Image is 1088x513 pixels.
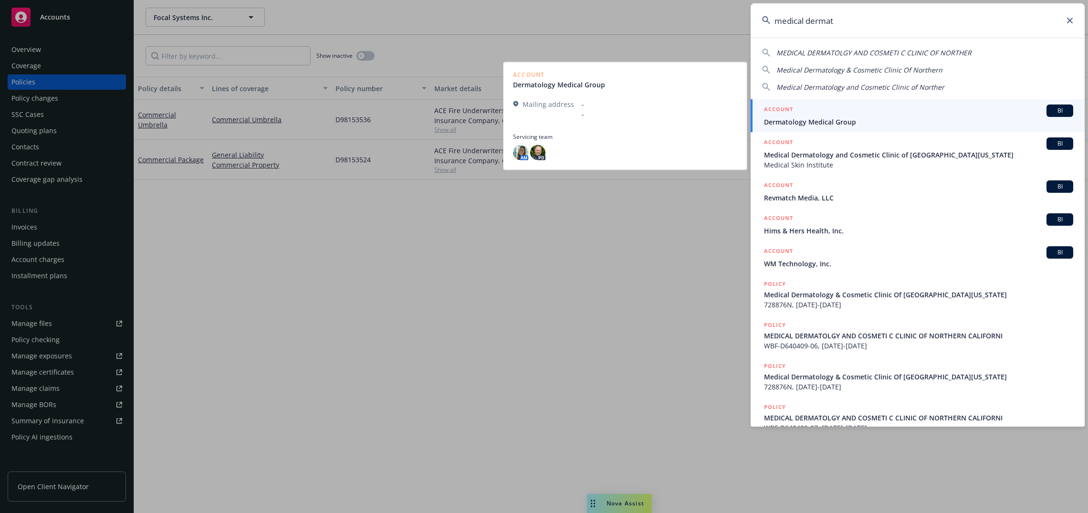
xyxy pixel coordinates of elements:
span: WM Technology, Inc. [764,259,1073,269]
span: Medical Dermatology & Cosmetic Clinic Of [GEOGRAPHIC_DATA][US_STATE] [764,290,1073,300]
a: ACCOUNTBIDermatology Medical Group [751,99,1085,132]
span: BI [1050,139,1069,148]
a: POLICYMedical Dermatology & Cosmetic Clinic Of [GEOGRAPHIC_DATA][US_STATE]728876N, [DATE]-[DATE] [751,274,1085,315]
h5: ACCOUNT [764,105,793,116]
span: Medical Dermatology and Cosmetic Clinic of [GEOGRAPHIC_DATA][US_STATE] [764,150,1073,160]
span: Medical Dermatology & Cosmetic Clinic Of [GEOGRAPHIC_DATA][US_STATE] [764,372,1073,382]
span: 728876N, [DATE]-[DATE] [764,382,1073,392]
span: Medical Skin Institute [764,160,1073,170]
span: Hims & Hers Health, Inc. [764,226,1073,236]
a: POLICYMedical Dermatology & Cosmetic Clinic Of [GEOGRAPHIC_DATA][US_STATE]728876N, [DATE]-[DATE] [751,356,1085,397]
h5: POLICY [764,402,786,412]
span: Medical Dermatology and Cosmetic Clinic of Norther [776,83,944,92]
h5: POLICY [764,320,786,330]
h5: ACCOUNT [764,246,793,258]
span: Medical Dermatology & Cosmetic Clinic Of Northern [776,65,942,74]
a: POLICYMEDICAL DERMATOLGY AND COSMETI C CLINIC OF NORTHERN CALIFORNIWBF-D640409-07, [DATE]-[DATE] [751,397,1085,438]
span: Revmatch Media, LLC [764,193,1073,203]
a: ACCOUNTBIHims & Hers Health, Inc. [751,208,1085,241]
span: Dermatology Medical Group [764,117,1073,127]
span: 728876N, [DATE]-[DATE] [764,300,1073,310]
span: WBF-D640409-07, [DATE]-[DATE] [764,423,1073,433]
span: WBF-D640409-06, [DATE]-[DATE] [764,341,1073,351]
a: ACCOUNTBIWM Technology, Inc. [751,241,1085,274]
span: MEDICAL DERMATOLGY AND COSMETI C CLINIC OF NORTHERN CALIFORNI [764,413,1073,423]
h5: ACCOUNT [764,180,793,192]
span: BI [1050,182,1069,191]
span: BI [1050,248,1069,257]
span: MEDICAL DERMATOLGY AND COSMETI C CLINIC OF NORTHERN CALIFORNI [764,331,1073,341]
span: BI [1050,215,1069,224]
span: BI [1050,106,1069,115]
a: ACCOUNTBIRevmatch Media, LLC [751,175,1085,208]
h5: ACCOUNT [764,213,793,225]
h5: POLICY [764,361,786,371]
span: MEDICAL DERMATOLGY AND COSMETI C CLINIC OF NORTHER [776,48,972,57]
a: POLICYMEDICAL DERMATOLGY AND COSMETI C CLINIC OF NORTHERN CALIFORNIWBF-D640409-06, [DATE]-[DATE] [751,315,1085,356]
h5: POLICY [764,279,786,289]
h5: ACCOUNT [764,137,793,149]
input: Search... [751,3,1085,38]
a: ACCOUNTBIMedical Dermatology and Cosmetic Clinic of [GEOGRAPHIC_DATA][US_STATE]Medical Skin Insti... [751,132,1085,175]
